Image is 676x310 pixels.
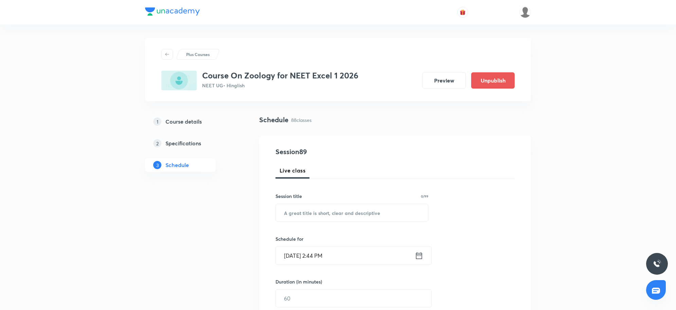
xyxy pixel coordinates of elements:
[165,117,202,126] h5: Course details
[145,136,237,150] a: 2Specifications
[280,166,305,175] span: Live class
[275,193,302,200] h6: Session title
[519,6,531,18] img: Devendra Kumar
[153,117,161,126] p: 1
[145,7,200,17] a: Company Logo
[471,72,515,89] button: Unpublish
[145,7,200,16] img: Company Logo
[276,290,431,307] input: 60
[653,260,661,268] img: ttu
[276,204,428,221] input: A great title is short, clear and descriptive
[275,235,428,242] h6: Schedule for
[186,51,210,57] p: Plus Courses
[161,71,197,90] img: 3124CC07-AB95-4349-9320-9AC1E6C0F1E6_plus.png
[202,82,358,89] p: NEET UG • Hinglish
[259,115,288,125] h4: Schedule
[153,139,161,147] p: 2
[202,71,358,80] h3: Course On Zoology for NEET Excel 1 2026
[275,147,399,157] h4: Session 89
[422,72,466,89] button: Preview
[145,115,237,128] a: 1Course details
[421,195,428,198] p: 0/99
[165,161,189,169] h5: Schedule
[291,116,312,124] p: 88 classes
[165,139,201,147] h5: Specifications
[457,7,468,18] button: avatar
[275,278,322,285] h6: Duration (in minutes)
[460,9,466,15] img: avatar
[153,161,161,169] p: 3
